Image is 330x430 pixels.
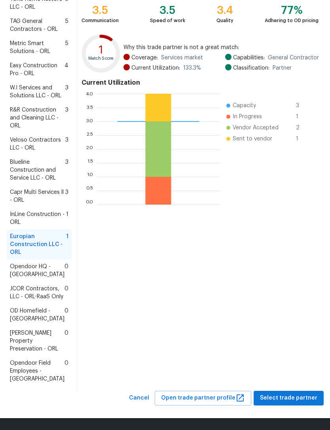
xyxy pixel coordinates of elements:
[10,210,66,226] span: InLine Construction - ORL
[86,146,93,151] text: 2.0
[85,202,93,206] text: 0.0
[64,62,68,78] span: 4
[86,188,93,193] text: 0.5
[64,329,68,353] span: 0
[233,54,265,62] span: Capabilities:
[129,393,149,403] span: Cancel
[265,17,319,25] div: Adhering to OD pricing
[10,285,64,301] span: JCOR Contractors, LLC - ORL-RaaS Only
[85,91,93,96] text: 4.0
[10,84,65,100] span: W.I Services and Solutions LLC - ORL
[216,6,233,14] div: 3.4
[65,84,68,100] span: 3
[10,359,64,383] span: Opendoor Field Employees - [GEOGRAPHIC_DATA]
[64,263,68,278] span: 0
[131,64,180,72] span: Current Utilization:
[161,54,203,62] span: Services market
[155,391,251,405] button: Open trade partner profile
[265,6,319,14] div: 77%
[65,40,68,55] span: 5
[233,124,279,132] span: Vendor Accepted
[123,44,319,51] span: Why this trade partner is not a great match:
[99,45,103,55] text: 1
[10,263,64,278] span: Opendoor HQ - [GEOGRAPHIC_DATA]
[10,62,64,78] span: Easy Construction Pro - ORL
[10,40,65,55] span: Metric Smart Solutions - ORL
[183,64,201,72] span: 133.3 %
[233,102,256,110] span: Capacity
[10,158,65,182] span: Blueline Construction and Service LLC - ORL
[296,113,309,121] span: 1
[10,188,65,204] span: Capr Multi Services ll - ORL
[161,393,245,403] span: Open trade partner profile
[10,233,66,256] span: Europian Construction LLC - ORL
[64,307,68,323] span: 0
[254,391,324,405] button: Select trade partner
[64,285,68,301] span: 0
[82,79,319,87] h4: Current Utilization
[65,136,68,152] span: 3
[126,391,152,405] button: Cancel
[296,135,309,143] span: 1
[87,160,93,165] text: 1.5
[82,6,119,14] div: 3.5
[268,54,319,62] span: General Contractor
[216,17,233,25] div: Quality
[260,393,317,403] span: Select trade partner
[66,210,68,226] span: 1
[233,135,272,143] span: Sent to vendor
[10,136,65,152] span: Veloso Contractors LLC - ORL
[82,17,119,25] div: Communication
[10,329,64,353] span: [PERSON_NAME] Property Preservation - ORL
[65,158,68,182] span: 3
[233,64,269,72] span: Classification:
[10,307,64,323] span: OD Homefield - [GEOGRAPHIC_DATA]
[87,174,93,179] text: 1.0
[150,17,185,25] div: Speed of work
[233,113,262,121] span: In Progress
[273,64,292,72] span: Partner
[150,6,185,14] div: 3.5
[86,119,93,123] text: 3.0
[10,17,65,33] span: TAG General Contractors - ORL
[88,57,114,61] text: Match Score
[66,233,68,256] span: 1
[86,133,93,137] text: 2.5
[131,54,158,62] span: Coverage:
[296,124,309,132] span: 2
[65,106,68,130] span: 3
[10,106,65,130] span: R&R Construction and Cleaning LLC - ORL
[65,17,68,33] span: 5
[65,188,68,204] span: 3
[296,102,309,110] span: 3
[86,105,93,110] text: 3.5
[64,359,68,383] span: 0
